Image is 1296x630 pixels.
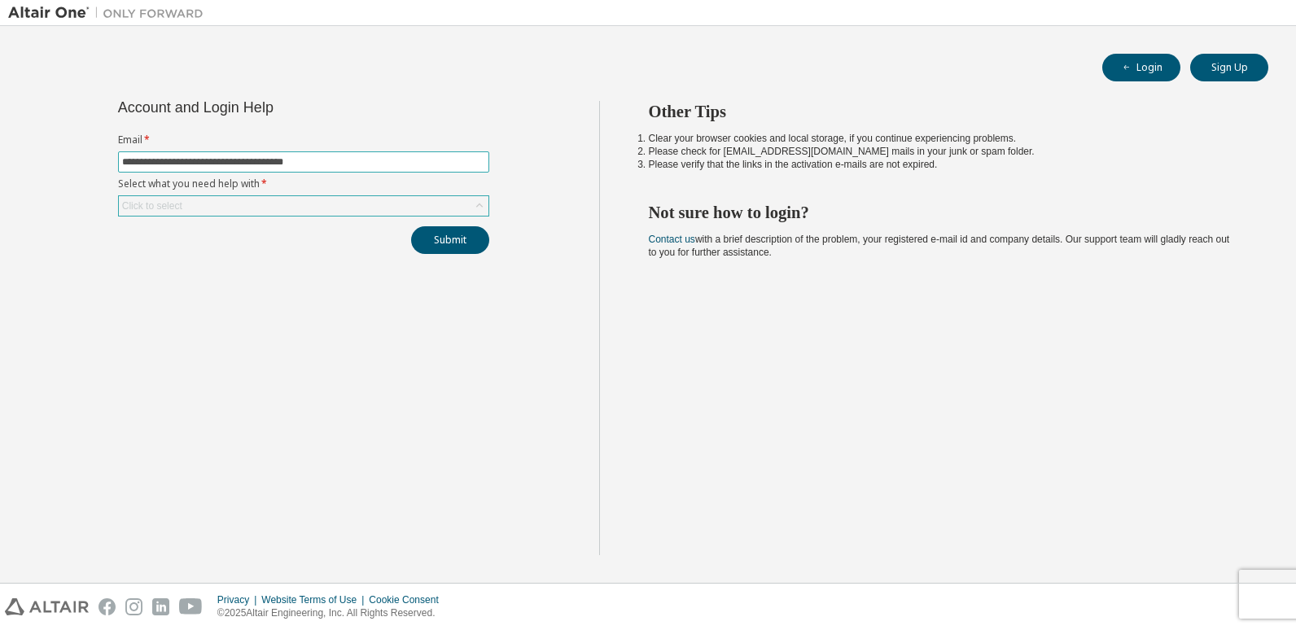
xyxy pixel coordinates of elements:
button: Login [1102,54,1180,81]
img: linkedin.svg [152,598,169,615]
h2: Not sure how to login? [649,202,1240,223]
div: Cookie Consent [369,593,448,606]
span: with a brief description of the problem, your registered e-mail id and company details. Our suppo... [649,234,1230,258]
img: instagram.svg [125,598,142,615]
li: Please check for [EMAIL_ADDRESS][DOMAIN_NAME] mails in your junk or spam folder. [649,145,1240,158]
button: Sign Up [1190,54,1268,81]
img: Altair One [8,5,212,21]
div: Website Terms of Use [261,593,369,606]
img: facebook.svg [99,598,116,615]
div: Click to select [119,196,488,216]
div: Privacy [217,593,261,606]
p: © 2025 Altair Engineering, Inc. All Rights Reserved. [217,606,449,620]
label: Select what you need help with [118,177,489,190]
button: Submit [411,226,489,254]
img: youtube.svg [179,598,203,615]
div: Click to select [122,199,182,212]
img: altair_logo.svg [5,598,89,615]
a: Contact us [649,234,695,245]
div: Account and Login Help [118,101,415,114]
label: Email [118,133,489,147]
li: Please verify that the links in the activation e-mails are not expired. [649,158,1240,171]
h2: Other Tips [649,101,1240,122]
li: Clear your browser cookies and local storage, if you continue experiencing problems. [649,132,1240,145]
